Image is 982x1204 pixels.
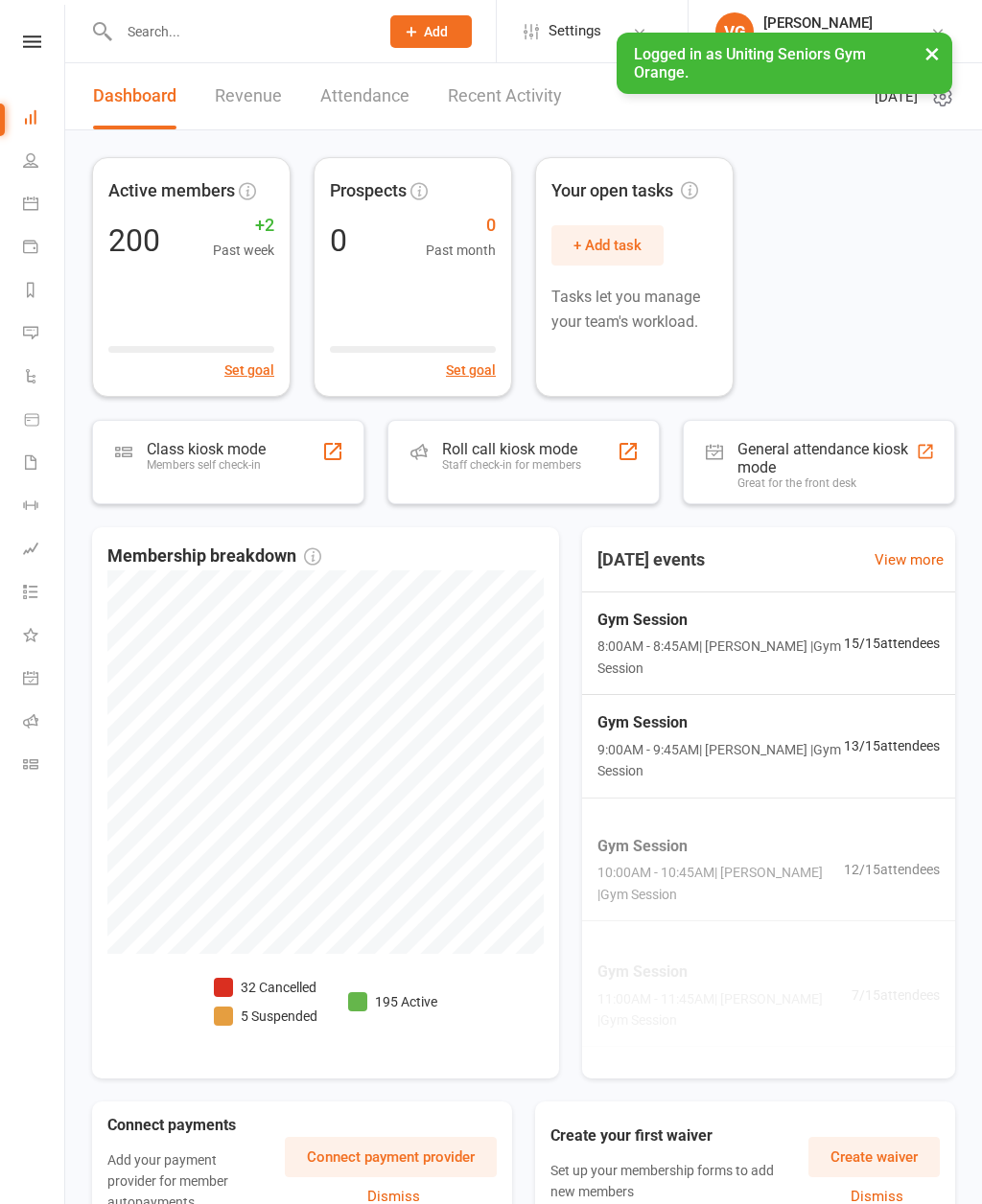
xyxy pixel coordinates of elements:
button: Set goal [446,359,496,381]
p: Set up your membership forms to add new members [550,1160,783,1203]
span: Gym Session [597,608,844,633]
span: Prospects [330,177,407,205]
div: Great for the front desk [737,476,916,490]
span: Past week [213,240,274,261]
div: General attendance kiosk mode [737,440,916,476]
a: Dashboard [23,98,66,141]
span: Your open tasks [551,177,698,205]
span: Active members [108,177,235,205]
h3: [DATE] events [582,543,720,577]
span: Settings [549,10,601,53]
div: Members self check-in [147,458,266,472]
span: Logged in as Uniting Seniors Gym Orange. [634,45,866,81]
a: People [23,141,66,184]
div: Class kiosk mode [147,440,266,458]
span: Past month [426,240,496,261]
a: Calendar [23,184,66,227]
input: Search... [113,18,365,45]
li: 5 Suspended [214,1006,317,1027]
span: Gym Session [597,834,844,859]
span: 11:00AM - 11:45AM | [PERSON_NAME] | Gym Session [597,988,852,1031]
button: Set goal [224,359,274,381]
div: VG [715,12,754,51]
span: +2 [213,212,274,240]
span: 13 / 15 attendees [844,735,940,756]
div: 0 [330,225,347,256]
span: Membership breakdown [107,543,321,570]
a: Payments [23,227,66,270]
span: Gym Session [597,710,844,735]
a: Class kiosk mode [23,745,66,788]
div: Roll call kiosk mode [442,440,581,458]
a: Reports [23,270,66,313]
div: [PERSON_NAME] [763,14,930,32]
button: Create waiver [808,1137,940,1177]
button: + Add task [551,225,664,266]
span: 9:00AM - 9:45AM | [PERSON_NAME] | Gym Session [597,739,844,782]
a: Roll call kiosk mode [23,702,66,745]
a: Product Sales [23,400,66,443]
button: Add [390,15,472,48]
span: 0 [426,212,496,240]
li: 32 Cancelled [214,977,317,998]
div: Uniting Seniors Gym Orange [763,32,930,49]
button: Connect payment provider [285,1137,497,1177]
li: 195 Active [348,991,437,1012]
a: Assessments [23,529,66,572]
span: Add [424,24,448,39]
p: Tasks let you manage your team's workload. [551,285,717,334]
h3: Create your first waiver [550,1127,808,1145]
span: 8:00AM - 8:45AM | [PERSON_NAME] | Gym Session [597,636,844,679]
span: Gym Session [597,960,852,984]
span: 12 / 15 attendees [844,859,940,880]
span: 10:00AM - 10:45AM | [PERSON_NAME] | Gym Session [597,862,844,905]
h3: Connect payments [107,1117,285,1134]
span: 15 / 15 attendees [844,633,940,654]
a: General attendance kiosk mode [23,659,66,702]
span: 7 / 15 attendees [852,984,940,1006]
div: 200 [108,225,160,256]
a: View more [875,548,944,571]
a: What's New [23,615,66,659]
div: Staff check-in for members [442,458,581,472]
button: × [915,33,949,74]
